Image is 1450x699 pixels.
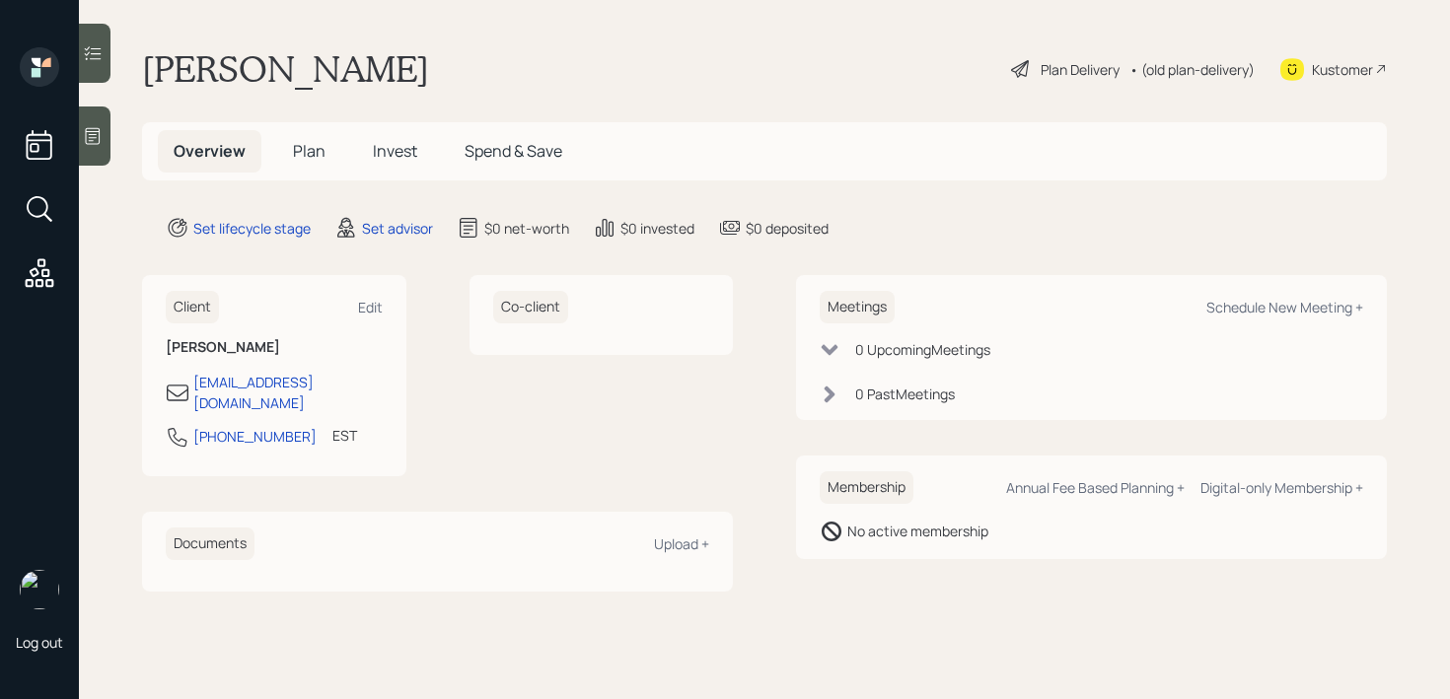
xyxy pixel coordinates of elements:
img: retirable_logo.png [20,570,59,609]
span: Invest [373,140,417,162]
h6: Meetings [820,291,895,323]
div: $0 net-worth [484,218,569,239]
div: Set lifecycle stage [193,218,311,239]
div: $0 invested [620,218,694,239]
div: Digital-only Membership + [1200,478,1363,497]
div: 0 Past Meeting s [855,384,955,404]
h1: [PERSON_NAME] [142,47,429,91]
div: Set advisor [362,218,433,239]
h6: Membership [820,471,913,504]
div: Annual Fee Based Planning + [1006,478,1185,497]
div: Upload + [654,534,709,553]
div: Kustomer [1312,59,1373,80]
div: $0 deposited [746,218,829,239]
div: No active membership [847,521,988,541]
div: Plan Delivery [1041,59,1120,80]
div: 0 Upcoming Meeting s [855,339,990,360]
span: Overview [174,140,246,162]
h6: [PERSON_NAME] [166,339,383,356]
div: EST [332,425,357,446]
div: Schedule New Meeting + [1206,298,1363,316]
h6: Co-client [493,291,568,323]
div: Log out [16,633,63,652]
span: Spend & Save [465,140,562,162]
div: Edit [358,298,383,316]
span: Plan [293,140,326,162]
div: [PHONE_NUMBER] [193,426,317,447]
div: [EMAIL_ADDRESS][DOMAIN_NAME] [193,372,383,413]
div: • (old plan-delivery) [1129,59,1255,80]
h6: Documents [166,527,254,560]
h6: Client [166,291,219,323]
